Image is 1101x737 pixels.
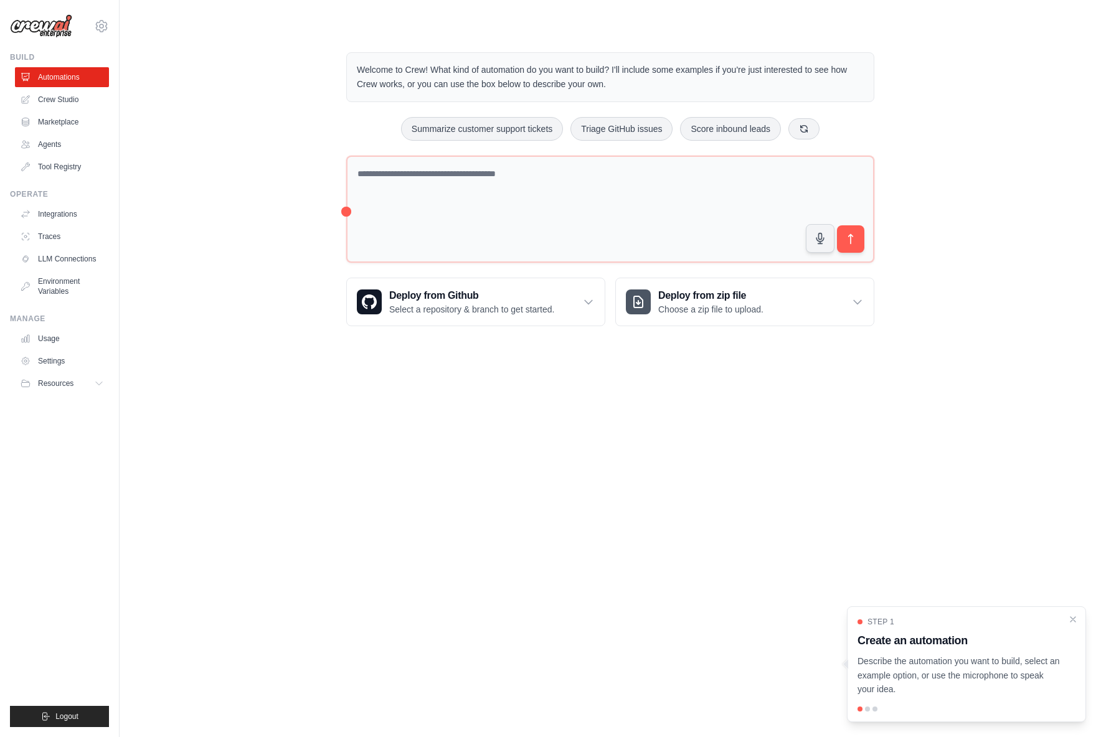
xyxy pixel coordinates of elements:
button: Score inbound leads [680,117,781,141]
span: Resources [38,378,73,388]
div: Build [10,52,109,62]
a: LLM Connections [15,249,109,269]
a: Traces [15,227,109,246]
a: Automations [15,67,109,87]
p: Choose a zip file to upload. [658,303,763,316]
a: Crew Studio [15,90,109,110]
button: Close walkthrough [1068,614,1078,624]
h3: Create an automation [858,632,1061,649]
h3: Deploy from Github [389,288,554,303]
p: Select a repository & branch to get started. [389,303,554,316]
p: Welcome to Crew! What kind of automation do you want to build? I'll include some examples if you'... [357,63,864,92]
a: Integrations [15,204,109,224]
button: Resources [15,373,109,393]
a: Environment Variables [15,271,109,301]
span: Step 1 [867,617,894,627]
a: Tool Registry [15,157,109,177]
button: Logout [10,706,109,727]
img: Logo [10,14,72,38]
p: Describe the automation you want to build, select an example option, or use the microphone to spe... [858,654,1061,697]
div: Operate [10,189,109,199]
h3: Deploy from zip file [658,288,763,303]
button: Summarize customer support tickets [401,117,563,141]
span: Logout [55,711,78,721]
a: Settings [15,351,109,371]
a: Agents [15,134,109,154]
button: Triage GitHub issues [570,117,673,141]
a: Marketplace [15,112,109,132]
a: Usage [15,329,109,349]
div: Manage [10,314,109,324]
